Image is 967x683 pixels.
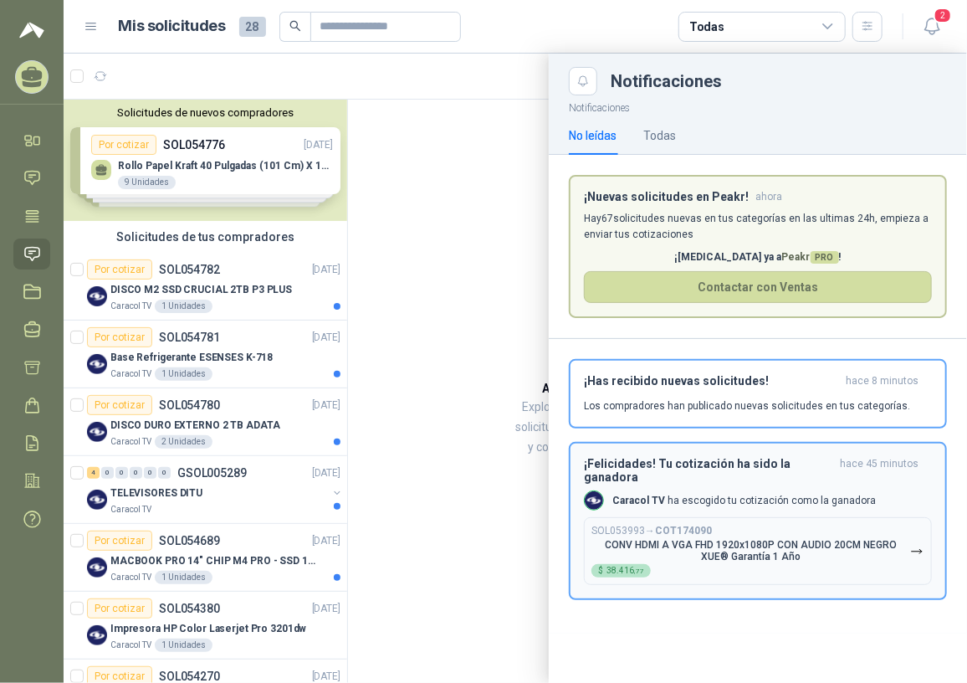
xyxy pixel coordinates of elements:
b: Caracol TV [612,495,665,506]
button: Contactar con Ventas [584,271,932,303]
p: ha escogido tu cotización como la ganadora [612,494,876,508]
span: hace 45 minutos [840,457,918,484]
h3: ¡Has recibido nuevas solicitudes! [584,374,839,388]
button: Close [569,67,597,95]
div: Todas [643,126,676,145]
p: CONV HDMI A VGA FHD 1920x1080P CON AUDIO 20CM NEGRO XUE® Garantía 1 Año [591,539,910,562]
button: ¡Felicidades! Tu cotización ha sido la ganadorahace 45 minutos Company LogoCaracol TV ha escogido... [569,442,947,600]
h1: Mis solicitudes [119,14,226,39]
span: search [289,20,301,32]
span: 2 [934,8,952,23]
button: SOL053993→COT174090CONV HDMI A VGA FHD 1920x1080P CON AUDIO 20CM NEGRO XUE® Garantía 1 Año$38.416,77 [584,517,932,585]
span: PRO [811,251,839,264]
p: SOL053993 → [591,525,712,537]
img: Logo peakr [19,20,44,40]
img: Company Logo [585,491,603,510]
p: Notificaciones [549,95,967,116]
div: Todas [689,18,724,36]
p: Hay 67 solicitudes nuevas en tus categorías en las ultimas 24h, empieza a enviar tus cotizaciones [584,211,932,243]
span: Peakr [782,251,839,263]
p: Los compradores han publicado nuevas solicitudes en tus categorías. [584,398,910,413]
p: ¡[MEDICAL_DATA] ya a ! [584,249,932,265]
button: 2 [917,12,947,42]
h3: ¡Nuevas solicitudes en Peakr! [584,190,749,204]
button: ¡Has recibido nuevas solicitudes!hace 8 minutos Los compradores han publicado nuevas solicitudes ... [569,359,947,429]
span: 38.416 [606,567,644,575]
div: No leídas [569,126,617,145]
b: COT174090 [655,525,712,537]
span: ,77 [634,567,644,575]
span: ahora [755,190,782,204]
div: $ [591,564,651,578]
span: 28 [239,17,266,37]
span: hace 8 minutos [846,374,918,388]
h3: ¡Felicidades! Tu cotización ha sido la ganadora [584,457,833,484]
div: Notificaciones [611,73,947,90]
